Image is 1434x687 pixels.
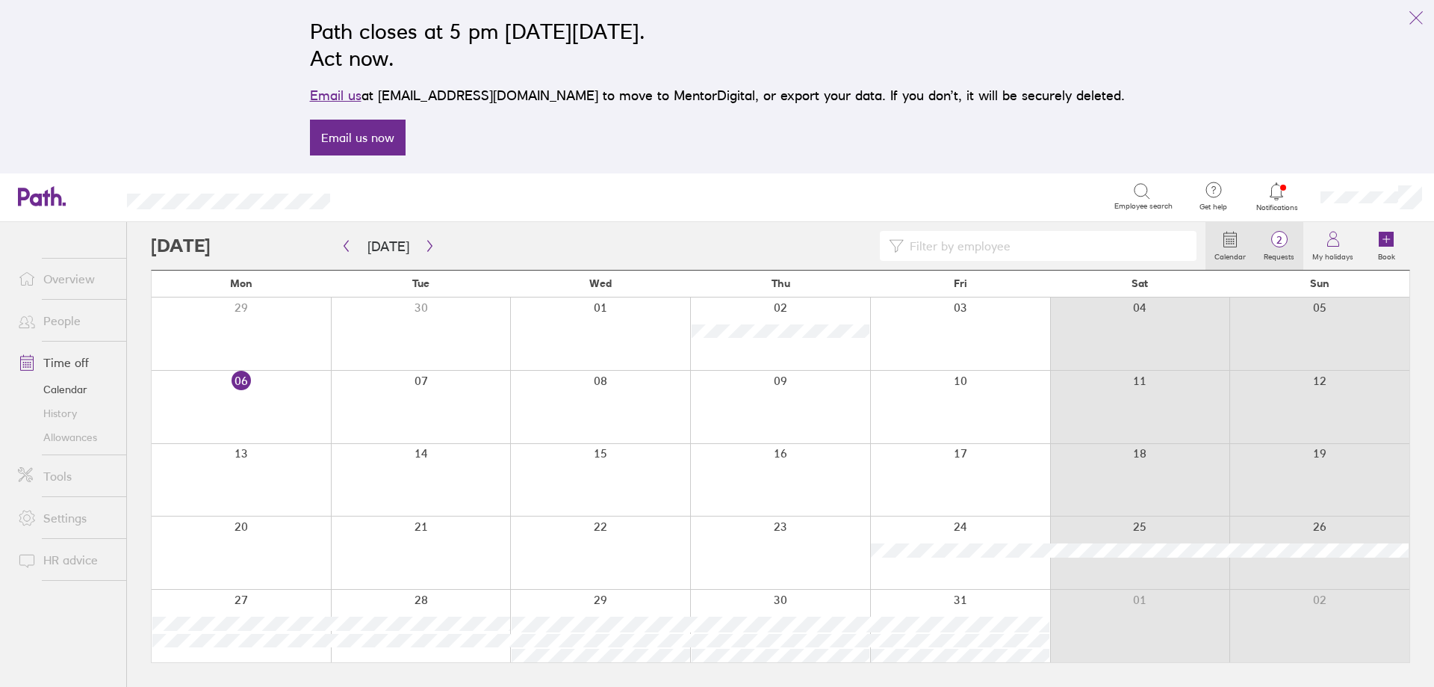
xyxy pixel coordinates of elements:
a: My holidays [1303,222,1362,270]
span: Thu [772,277,790,289]
span: Employee search [1114,202,1173,211]
span: Tue [412,277,429,289]
a: Allowances [6,425,126,449]
a: Book [1362,222,1410,270]
a: Calendar [1205,222,1255,270]
a: Settings [6,503,126,533]
a: 2Requests [1255,222,1303,270]
a: Notifications [1253,181,1301,212]
a: Calendar [6,378,126,401]
span: 2 [1255,234,1303,246]
a: Time off [6,348,126,378]
span: Fri [954,277,967,289]
a: HR advice [6,545,126,575]
div: Search [370,189,409,203]
a: History [6,401,126,425]
p: at [EMAIL_ADDRESS][DOMAIN_NAME] to move to MentorDigital, or export your data. If you don’t, it w... [310,85,1125,106]
a: Overview [6,264,126,294]
span: Sun [1310,277,1329,289]
h2: Path closes at 5 pm [DATE][DATE]. Act now. [310,18,1125,72]
button: [DATE] [356,234,421,259]
a: Email us [310,87,361,103]
label: Calendar [1205,248,1255,262]
span: Wed [589,277,612,289]
a: People [6,306,126,336]
span: Notifications [1253,203,1301,212]
label: My holidays [1303,248,1362,262]
label: Requests [1255,248,1303,262]
span: Sat [1132,277,1148,289]
a: Tools [6,461,126,491]
label: Book [1369,248,1404,262]
a: Email us now [310,120,406,155]
span: Mon [230,277,252,289]
span: Get help [1189,203,1238,212]
input: Filter by employee [904,232,1188,260]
